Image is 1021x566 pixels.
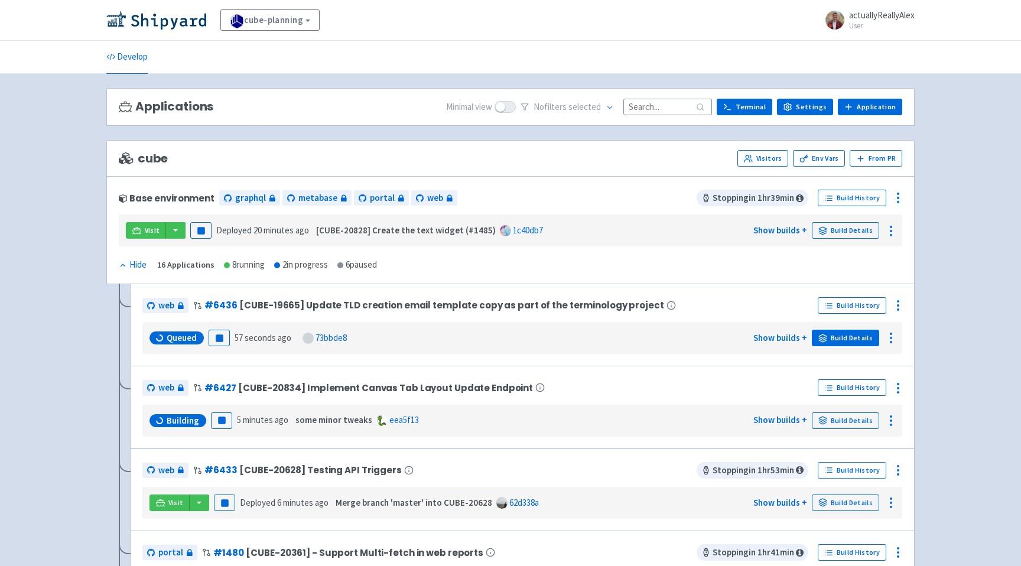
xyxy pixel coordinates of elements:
[534,100,601,114] span: No filter s
[219,190,280,206] a: graphql
[812,330,879,346] a: Build Details
[753,225,807,236] a: Show builds +
[737,150,788,167] a: Visitors
[240,497,329,508] span: Deployed
[389,414,419,425] a: eea5f13
[316,332,347,343] a: 73bbde8
[158,464,174,477] span: web
[145,226,160,235] span: Visit
[246,548,483,558] span: [CUBE-20361] - Support Multi-fetch in web reports
[277,497,329,508] time: 6 minutes ago
[697,190,808,206] span: Stopping in 1 hr 39 min
[253,225,309,236] time: 20 minutes ago
[849,9,915,21] span: actuallyReallyAlex
[818,297,886,314] a: Build History
[119,152,168,165] span: cube
[119,100,213,113] h3: Applications
[237,414,288,425] time: 5 minutes ago
[337,258,377,272] div: 6 paused
[167,415,199,427] span: Building
[818,190,886,206] a: Build History
[220,9,320,31] a: cube-planning
[142,298,188,314] a: web
[204,382,236,394] a: #6427
[126,222,166,239] a: Visit
[157,258,214,272] div: 16 Applications
[168,498,184,508] span: Visit
[849,22,915,30] small: User
[158,546,183,560] span: portal
[216,225,309,236] span: Deployed
[427,191,443,205] span: web
[818,379,886,396] a: Build History
[717,99,772,115] a: Terminal
[119,258,148,272] button: Hide
[204,464,237,476] a: #6433
[446,100,492,114] span: Minimal view
[274,258,328,272] div: 2 in progress
[239,465,401,475] span: [CUBE-20628] Testing API Triggers
[142,463,188,479] a: web
[623,99,712,115] input: Search...
[753,497,807,508] a: Show builds +
[158,381,174,395] span: web
[793,150,845,167] a: Env Vars
[298,191,337,205] span: metabase
[211,412,232,429] button: Pause
[818,462,886,479] a: Build History
[336,497,492,508] strong: Merge branch 'master' into CUBE-20628
[142,380,188,396] a: web
[812,495,879,511] a: Build Details
[204,299,237,311] a: #6436
[213,547,243,559] a: #1480
[316,225,496,236] strong: [CUBE-20828] Create the text widget (#1485)
[295,414,372,425] strong: some minor tweaks
[142,545,197,561] a: portal
[838,99,902,115] a: Application
[238,383,533,393] span: [CUBE-20834] Implement Canvas Tab Layout Update Endpoint
[354,190,409,206] a: portal
[818,11,915,30] a: actuallyReallyAlex User
[235,332,291,343] time: 57 seconds ago
[753,332,807,343] a: Show builds +
[119,258,147,272] div: Hide
[818,544,886,561] a: Build History
[239,300,664,310] span: [CUBE-19665] Update TLD creation email template copy as part of the terminology project
[697,462,808,479] span: Stopping in 1 hr 53 min
[235,191,266,205] span: graphql
[224,258,265,272] div: 8 running
[158,299,174,313] span: web
[411,190,457,206] a: web
[513,225,543,236] a: 1c40db7
[697,544,808,561] span: Stopping in 1 hr 41 min
[106,41,148,74] a: Develop
[167,332,197,344] span: Queued
[282,190,352,206] a: metabase
[812,222,879,239] a: Build Details
[850,150,902,167] button: From PR
[777,99,833,115] a: Settings
[190,222,212,239] button: Pause
[106,11,206,30] img: Shipyard logo
[149,495,190,511] a: Visit
[119,193,214,203] div: Base environment
[370,191,395,205] span: portal
[568,101,601,112] span: selected
[214,495,235,511] button: Pause
[209,330,230,346] button: Pause
[753,414,807,425] a: Show builds +
[509,497,539,508] a: 62d338a
[812,412,879,429] a: Build Details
